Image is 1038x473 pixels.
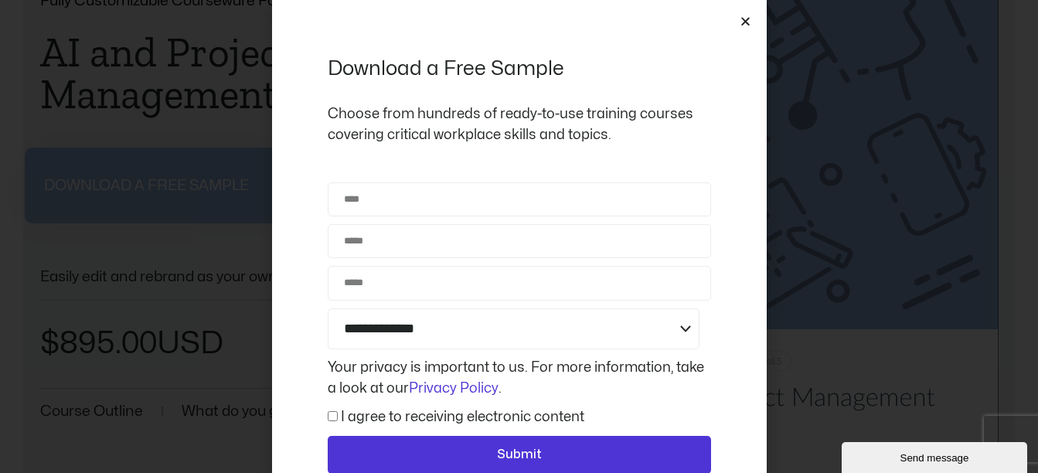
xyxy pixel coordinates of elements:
[328,56,711,82] h2: Download a Free Sample
[497,445,542,465] span: Submit
[842,439,1030,473] iframe: chat widget
[409,382,499,395] a: Privacy Policy
[328,104,711,145] p: Choose from hundreds of ready-to-use training courses covering critical workplace skills and topics.
[740,15,751,27] a: Close
[341,410,584,424] label: I agree to receiving electronic content
[324,357,715,399] div: Your privacy is important to us. For more information, take a look at our .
